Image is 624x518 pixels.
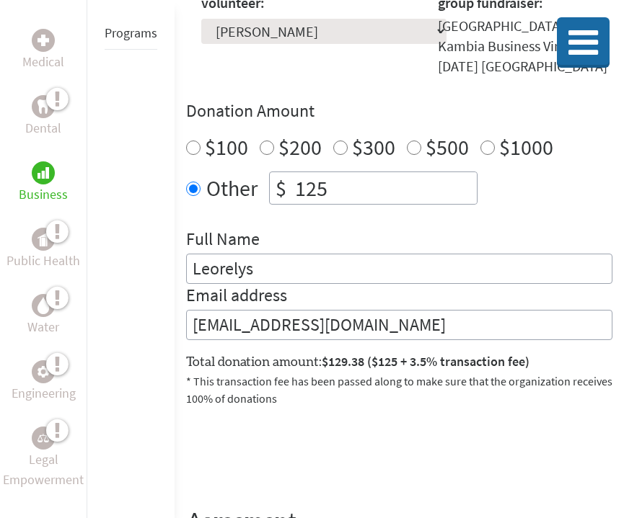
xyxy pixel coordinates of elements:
label: $200 [278,133,322,161]
a: MedicalMedical [22,29,64,72]
p: Water [27,317,59,337]
img: Water [38,297,49,313]
div: Water [32,294,55,317]
img: Business [38,167,49,179]
img: Medical [38,35,49,46]
div: $ [270,172,292,204]
a: WaterWater [27,294,59,337]
input: Your Email [186,310,612,340]
label: Email address [186,284,287,310]
h4: Donation Amount [186,99,612,122]
a: BusinessBusiness [19,161,68,205]
div: [GEOGRAPHIC_DATA] Kambia Business Virtual [DATE] [GEOGRAPHIC_DATA] [438,16,613,76]
a: EngineeringEngineering [12,360,76,403]
div: Business [32,161,55,184]
li: Programs [105,17,157,50]
p: Public Health [6,251,80,271]
label: $100 [205,133,248,161]
div: Legal Empowerment [32,427,55,450]
input: Enter Full Name [186,254,612,284]
div: Medical [32,29,55,52]
p: * This transaction fee has been passed along to make sure that the organization receives 100% of ... [186,372,612,407]
a: Public HealthPublic Health [6,228,80,271]
input: Enter Amount [292,172,477,204]
img: Public Health [38,232,49,246]
label: $300 [352,133,395,161]
span: $129.38 ($125 + 3.5% transaction fee) [322,353,529,370]
div: Engineering [32,360,55,383]
div: Public Health [32,228,55,251]
p: Engineering [12,383,76,403]
img: Legal Empowerment [38,434,49,442]
img: Dental [38,99,49,113]
label: Other [206,171,258,205]
a: Programs [105,24,157,41]
p: Legal Empowerment [3,450,84,490]
a: Legal EmpowermentLegal Empowerment [3,427,84,490]
div: Dental [32,95,55,118]
label: Total donation amount: [186,352,529,372]
iframe: reCAPTCHA [186,424,405,481]
img: Engineering [38,366,49,378]
p: Business [19,184,68,205]
p: Dental [25,118,61,138]
p: Medical [22,52,64,72]
label: Full Name [186,228,260,254]
a: DentalDental [25,95,61,138]
label: $1000 [499,133,553,161]
label: $500 [426,133,469,161]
